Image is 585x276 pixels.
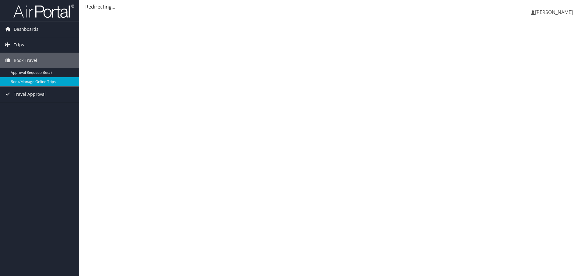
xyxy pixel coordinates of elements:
[85,3,579,10] div: Redirecting...
[13,4,74,18] img: airportal-logo.png
[535,9,573,16] span: [PERSON_NAME]
[14,53,37,68] span: Book Travel
[14,22,38,37] span: Dashboards
[531,3,579,21] a: [PERSON_NAME]
[14,37,24,52] span: Trips
[14,87,46,102] span: Travel Approval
